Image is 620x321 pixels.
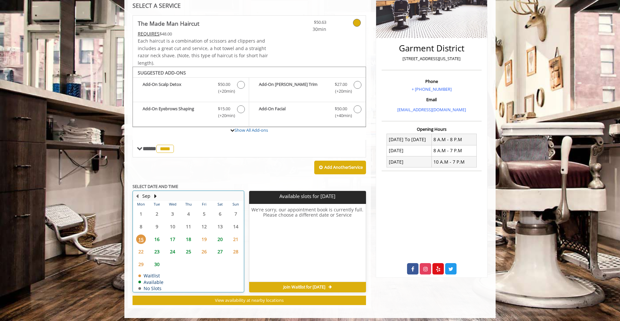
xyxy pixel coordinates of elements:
[165,233,180,246] td: Select day17
[383,79,480,84] h3: Phone
[259,105,328,119] b: Add-On Facial
[136,247,146,256] span: 22
[199,247,209,256] span: 26
[387,156,432,167] td: [DATE]
[136,105,246,121] label: Add-On Eyebrows Shaping
[133,3,366,9] div: SELECT A SERVICE
[412,86,452,92] a: + [PHONE_NUMBER]
[149,258,164,271] td: Select day30
[283,285,325,290] span: Join Waitlist for [DATE]
[234,127,268,133] a: Show All Add-ons
[133,258,149,271] td: Select day29
[335,105,347,112] span: $50.00
[215,297,284,303] span: View availability at nearby locations
[133,201,149,207] th: Mon
[228,245,244,258] td: Select day28
[168,234,177,244] span: 17
[252,194,363,199] p: Available slots for [DATE]
[138,273,163,278] td: Waitlist
[184,247,193,256] span: 25
[218,105,230,112] span: $15.00
[165,201,180,207] th: Wed
[199,234,209,244] span: 19
[152,234,162,244] span: 16
[133,67,366,127] div: The Made Man Haircut Add-onS
[387,145,432,156] td: [DATE]
[133,296,366,305] button: View availability at nearby locations
[138,31,160,37] span: This service needs some Advance to be paid before we block your appointment
[212,201,228,207] th: Sat
[143,81,211,95] b: Add-On Scalp Detox
[138,19,199,28] b: The Made Man Haircut
[149,233,164,246] td: Select day16
[215,247,225,256] span: 27
[252,105,362,121] label: Add-On Facial
[165,245,180,258] td: Select day24
[152,260,162,269] span: 30
[288,26,326,33] span: 30min
[168,247,177,256] span: 24
[136,260,146,269] span: 29
[149,201,164,207] th: Tue
[138,280,163,285] td: Available
[288,16,326,33] a: $50.63
[228,233,244,246] td: Select day21
[138,286,163,291] td: No Slots
[180,245,196,258] td: Select day25
[215,88,234,95] span: (+20min )
[231,247,241,256] span: 28
[215,112,234,119] span: (+20min )
[252,81,362,96] label: Add-On Beard Trim
[331,112,350,119] span: (+40min )
[133,233,149,246] td: Select day15
[228,201,244,207] th: Sun
[138,30,269,37] div: $48.00
[184,234,193,244] span: 18
[231,234,241,244] span: 21
[212,245,228,258] td: Select day27
[153,193,158,200] button: Next Month
[431,145,476,156] td: 8 A.M - 7 P.M
[152,247,162,256] span: 23
[314,161,366,174] button: Add AnotherService
[196,201,212,207] th: Fri
[383,97,480,102] h3: Email
[138,70,186,76] b: SUGGESTED ADD-ONS
[431,134,476,145] td: 8 A.M - 8 P.M
[136,234,146,244] span: 15
[133,183,178,189] b: SELECT DATE AND TIME
[196,245,212,258] td: Select day26
[387,134,432,145] td: [DATE] To [DATE]
[383,44,480,53] h2: Garment District
[324,164,363,170] b: Add Another Service
[382,127,482,131] h3: Opening Hours
[259,81,328,95] b: Add-On [PERSON_NAME] Trim
[212,233,228,246] td: Select day20
[397,107,466,113] a: [EMAIL_ADDRESS][DOMAIN_NAME]
[196,233,212,246] td: Select day19
[383,55,480,62] p: [STREET_ADDRESS][US_STATE]
[143,105,211,119] b: Add-On Eyebrows Shaping
[136,81,246,96] label: Add-On Scalp Detox
[331,88,350,95] span: (+20min )
[218,81,230,88] span: $50.00
[149,245,164,258] td: Select day23
[431,156,476,167] td: 10 A.M - 7 P.M
[249,207,365,279] h6: We're sorry, our appointment book is currently full. Please choose a different date or Service
[335,81,347,88] span: $27.00
[133,245,149,258] td: Select day22
[138,38,268,66] span: Each haircut is a combination of scissors and clippers and includes a great cut and service, a ho...
[134,193,140,200] button: Previous Month
[142,193,150,200] button: Sep
[180,233,196,246] td: Select day18
[215,234,225,244] span: 20
[180,201,196,207] th: Thu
